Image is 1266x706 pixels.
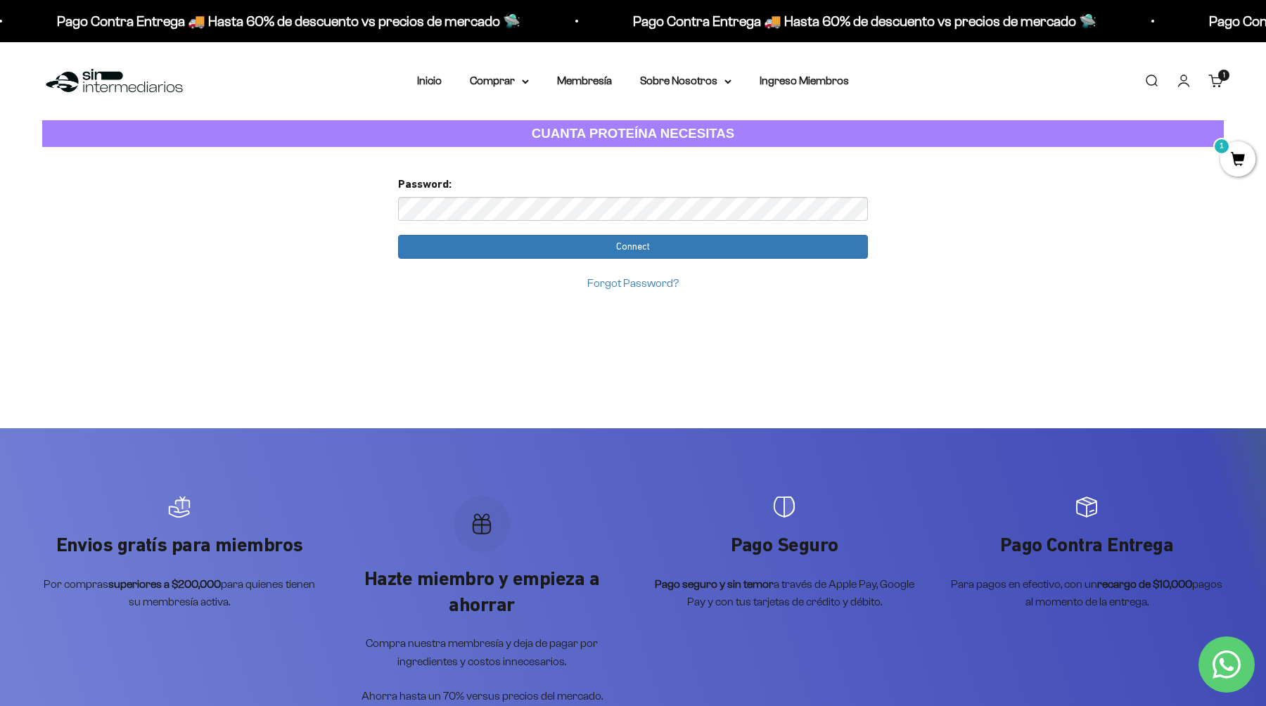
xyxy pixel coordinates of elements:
[470,72,529,90] summary: Comprar
[1097,578,1192,590] strong: recargo de $10,000
[587,277,679,289] a: Forgot Password?
[655,578,774,590] strong: Pago seguro y sin temor
[640,72,731,90] summary: Sobre Nosotros
[1223,72,1225,79] span: 1
[1220,153,1255,168] a: 1
[345,634,619,670] p: Compra nuestra membresía y deja de pagar por ingredientes y costos innecesarios.
[42,496,316,611] div: Artículo 1 de 4
[949,532,1224,558] p: Pago Contra Entrega
[647,496,921,611] div: Artículo 3 de 4
[760,75,849,86] a: Ingreso Miembros
[532,126,735,141] strong: CUANTA PROTEÍNA NECESITAS
[345,687,619,705] p: Ahorra hasta un 70% versus precios del mercado.
[647,575,921,611] p: a través de Apple Pay, Google Pay y con tus tarjetas de crédito y débito.
[42,532,316,558] p: Envios gratís para miembros
[949,496,1224,611] div: Artículo 4 de 4
[647,532,921,558] p: Pago Seguro
[417,75,442,86] a: Inicio
[345,566,619,617] p: Hazte miembro y empieza a ahorrar
[57,10,520,32] p: Pago Contra Entrega 🚚 Hasta 60% de descuento vs precios de mercado 🛸
[633,10,1096,32] p: Pago Contra Entrega 🚚 Hasta 60% de descuento vs precios de mercado 🛸
[108,578,221,590] strong: superiores a $200,000
[1213,138,1230,155] mark: 1
[557,75,612,86] a: Membresía
[949,575,1224,611] p: Para pagos en efectivo, con un pagos al momento de la entrega.
[398,175,452,193] label: Password:
[42,575,316,611] p: Por compras para quienes tienen su membresía activa.
[398,235,868,259] input: Connect
[42,120,1224,148] a: CUANTA PROTEÍNA NECESITAS
[345,496,619,705] div: Artículo 2 de 4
